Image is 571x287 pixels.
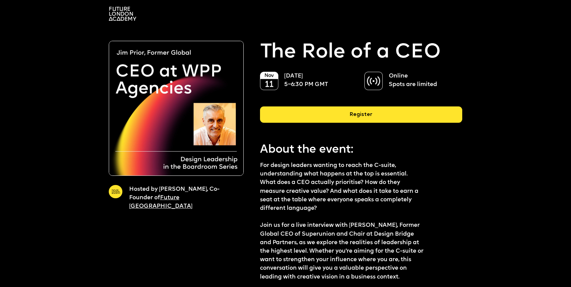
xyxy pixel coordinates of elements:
p: The Role of a CEO [260,41,441,65]
img: A logo saying in 3 lines: Future London Academy [109,7,136,21]
a: Future [GEOGRAPHIC_DATA] [129,195,193,209]
p: About the event: [260,142,442,158]
p: For design leaders wanting to reach the C-suite, understanding what happens at the top is essenti... [260,161,424,281]
img: A yellow circle with Future London Academy logo [109,185,122,199]
p: Hosted by [PERSON_NAME], Co-Founder of [129,185,232,211]
p: Online Spots are limited [389,72,455,89]
p: [DATE] 5–6:30 PM GMT [284,72,350,89]
div: Register [260,106,462,123]
a: Register [260,106,462,128]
